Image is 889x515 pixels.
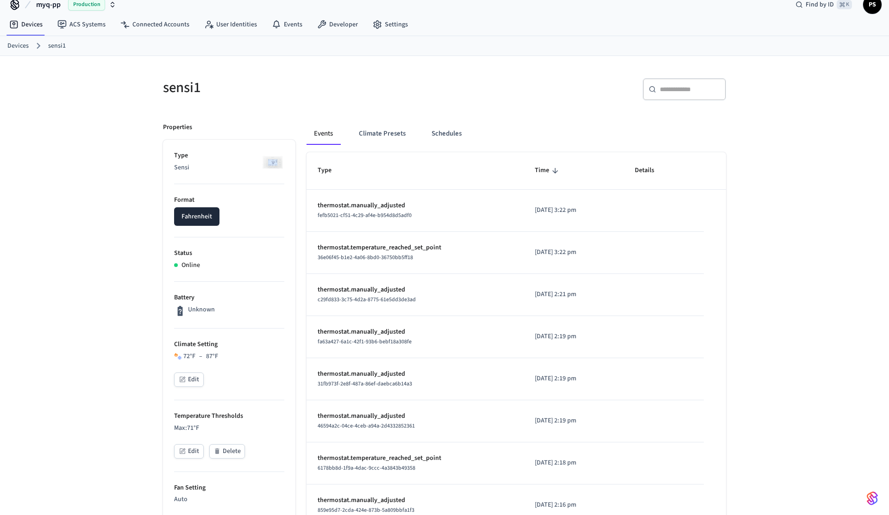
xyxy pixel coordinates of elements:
p: [DATE] 3:22 pm [535,248,613,257]
a: Settings [365,16,415,33]
p: Unknown [188,305,215,315]
p: thermostat.manually_adjusted [318,369,513,379]
button: Climate Presets [351,123,413,145]
a: Devices [7,41,29,51]
p: [DATE] 2:16 pm [535,500,613,510]
span: – [199,352,202,361]
p: Properties [163,123,192,132]
span: 31fb973f-2e8f-487a-86ef-daebca6b14a3 [318,380,412,388]
p: thermostat.manually_adjusted [318,327,513,337]
p: thermostat.temperature_reached_set_point [318,453,513,463]
p: [DATE] 2:19 pm [535,332,613,341]
p: thermostat.manually_adjusted [318,201,513,211]
button: Events [307,123,340,145]
p: [DATE] 2:21 pm [535,290,613,299]
span: 859e95d7-2cda-424e-873b-5a809bbfa1f3 [318,506,414,514]
img: Sensi Smart Thermostat (White) [261,151,284,174]
span: fefb5021-cf51-4c29-af4e-b954d8d5adf0 [318,211,412,219]
p: thermostat.manually_adjusted [318,496,513,505]
span: Type [318,163,344,178]
img: SeamLogoGradient.69752ec5.svg [867,491,878,506]
p: Type [174,151,284,161]
span: 46594a2c-04ce-4ceb-a94a-2d4332852361 [318,422,415,430]
img: Heat Cool [174,353,182,360]
a: Developer [310,16,365,33]
span: 36e06f45-b1e2-4a06-8bd0-36750bb5ff18 [318,254,413,261]
p: Battery [174,293,284,303]
p: Climate Setting [174,340,284,349]
a: Connected Accounts [113,16,197,33]
button: Edit [174,444,204,459]
p: thermostat.temperature_reached_set_point [318,243,513,253]
p: [DATE] 2:18 pm [535,458,613,468]
p: Sensi [174,163,284,173]
p: Online [182,261,200,270]
a: sensi1 [48,41,66,51]
div: 72 °F 87 °F [183,352,218,361]
a: Devices [2,16,50,33]
a: ACS Systems [50,16,113,33]
span: fa63a427-6a1c-42f1-93b6-bebf18a308fe [318,338,412,346]
span: c29fd833-3c75-4d2a-8775-61e5dd3de3ad [318,296,416,304]
p: [DATE] 2:19 pm [535,374,613,384]
button: Edit [174,372,204,387]
p: Max: 71 °F [174,423,284,433]
a: Events [264,16,310,33]
p: thermostat.manually_adjusted [318,411,513,421]
p: Status [174,248,284,258]
button: Delete [209,444,245,459]
p: thermostat.manually_adjusted [318,285,513,295]
button: Schedules [424,123,469,145]
span: 6178bb8d-1f9a-4dac-9ccc-4a3843b49358 [318,464,415,472]
span: Details [635,163,666,178]
p: [DATE] 3:22 pm [535,205,613,215]
button: Fahrenheit [174,207,219,226]
p: [DATE] 2:19 pm [535,416,613,426]
span: Time [535,163,561,178]
p: Temperature Thresholds [174,411,284,421]
h5: sensi1 [163,78,439,97]
a: User Identities [197,16,264,33]
p: Fan Setting [174,483,284,493]
p: Auto [174,495,284,504]
p: Format [174,195,284,205]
